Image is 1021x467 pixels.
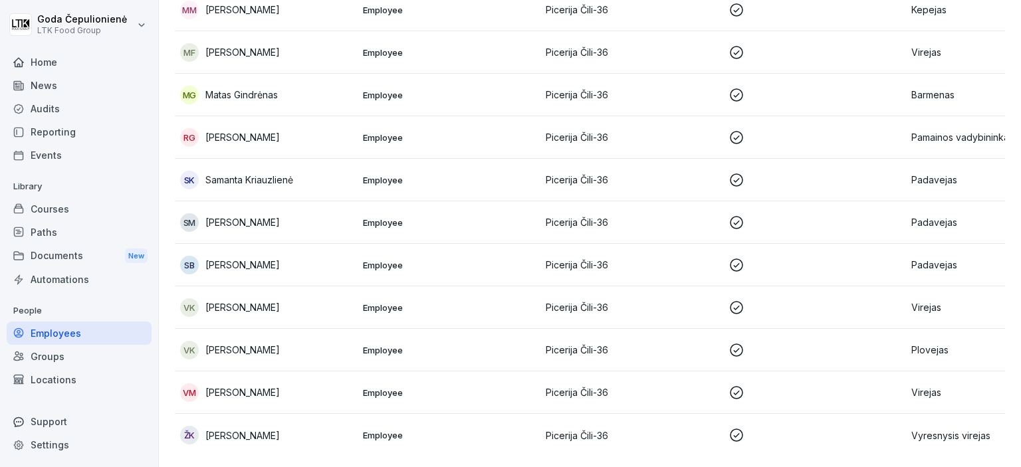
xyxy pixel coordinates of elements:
[125,248,148,264] div: New
[7,143,152,167] a: Events
[7,433,152,456] a: Settings
[205,173,293,187] p: Samanta Kriauzlienė
[205,300,280,314] p: [PERSON_NAME]
[180,298,199,317] div: VK
[546,88,718,102] p: Picerija Čili-36
[180,426,199,444] div: ŽK
[180,256,199,274] div: SB
[363,217,535,229] p: Employee
[205,343,280,357] p: [PERSON_NAME]
[7,300,152,322] p: People
[363,429,535,441] p: Employee
[546,343,718,357] p: Picerija Čili-36
[546,45,718,59] p: Picerija Čili-36
[180,383,199,402] div: VM
[546,215,718,229] p: Picerija Čili-36
[7,120,152,143] a: Reporting
[546,300,718,314] p: Picerija Čili-36
[205,215,280,229] p: [PERSON_NAME]
[363,302,535,314] p: Employee
[363,387,535,399] p: Employee
[205,88,278,102] p: Matas Gindrėnas
[7,197,152,221] a: Courses
[7,244,152,268] div: Documents
[180,213,199,232] div: SM
[546,130,718,144] p: Picerija Čili-36
[180,128,199,147] div: RG
[7,50,152,74] a: Home
[7,244,152,268] a: DocumentsNew
[7,368,152,391] a: Locations
[546,173,718,187] p: Picerija Čili-36
[546,385,718,399] p: Picerija Čili-36
[7,410,152,433] div: Support
[7,221,152,244] a: Paths
[363,89,535,101] p: Employee
[546,258,718,272] p: Picerija Čili-36
[180,341,199,359] div: VK
[7,97,152,120] a: Audits
[7,345,152,368] a: Groups
[7,176,152,197] p: Library
[205,45,280,59] p: [PERSON_NAME]
[180,43,199,62] div: MF
[363,344,535,356] p: Employee
[7,74,152,97] a: News
[363,47,535,58] p: Employee
[205,3,280,17] p: [PERSON_NAME]
[363,174,535,186] p: Employee
[180,171,199,189] div: SK
[363,4,535,16] p: Employee
[546,428,718,442] p: Picerija Čili-36
[7,268,152,291] a: Automations
[205,130,280,144] p: [PERSON_NAME]
[363,132,535,143] p: Employee
[205,258,280,272] p: [PERSON_NAME]
[546,3,718,17] p: Picerija Čili-36
[205,428,280,442] p: [PERSON_NAME]
[37,26,127,35] p: LTK Food Group
[37,14,127,25] p: Goda Čepulionienė
[7,322,152,345] a: Employees
[363,259,535,271] p: Employee
[205,385,280,399] p: [PERSON_NAME]
[180,1,199,19] div: MM
[180,86,199,104] div: MG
